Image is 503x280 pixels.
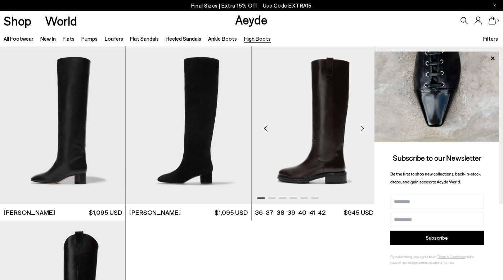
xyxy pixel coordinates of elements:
[252,204,377,221] a: 36 37 38 39 40 41 42 $945 USD
[40,35,56,42] a: New In
[263,2,312,9] span: Navigate to /collections/ss25-final-sizes
[235,12,268,27] a: Aeyde
[352,117,373,139] div: Next slide
[126,204,251,221] a: [PERSON_NAME] $1,095 USD
[393,153,481,162] span: Subscribe to our Newsletter
[105,35,123,42] a: Loafers
[4,208,55,217] span: [PERSON_NAME]
[125,46,251,204] div: 2 / 6
[63,35,75,42] a: Flats
[277,208,284,217] li: 38
[374,52,499,142] img: ca3f721fb6ff708a270709c41d776025.jpg
[129,208,181,217] span: [PERSON_NAME]
[318,208,325,217] li: 42
[191,1,312,10] p: Final Sizes | Extra 15% Off
[309,208,315,217] li: 41
[483,35,498,42] span: Filters
[126,46,251,204] div: 1 / 6
[489,17,496,25] a: 0
[130,35,159,42] a: Flat Sandals
[208,35,237,42] a: Ankle Boots
[251,46,377,204] div: 1 / 6
[390,231,484,245] button: Subscribe
[126,46,251,204] a: 6 / 6 1 / 6 2 / 6 3 / 6 4 / 6 5 / 6 6 / 6 1 / 6 Next slide Previous slide
[390,254,437,259] span: By subscribing, you agree to our
[252,46,377,204] a: 6 / 6 1 / 6 2 / 6 3 / 6 4 / 6 5 / 6 6 / 6 1 / 6 Next slide Previous slide
[287,208,295,217] li: 39
[266,208,274,217] li: 37
[390,171,481,185] span: Be the first to shop new collections, back-in-stock drops, and gain access to Aeyde World.
[251,46,377,204] img: Henry Knee-High Boots
[126,46,251,204] img: Willa Suede Over-Knee Boots
[215,208,248,217] span: $1,095 USD
[251,46,376,204] div: 2 / 6
[125,46,251,204] img: Willa Leather Over-Knee Boots
[255,117,277,139] div: Previous slide
[344,208,373,217] span: $945 USD
[89,208,122,217] span: $1,095 USD
[437,254,465,259] a: Terms & Conditions
[81,35,98,42] a: Pumps
[4,35,33,42] a: All Footwear
[298,208,306,217] li: 40
[255,208,263,217] li: 36
[244,35,271,42] a: High Boots
[166,35,201,42] a: Heeled Sandals
[496,19,499,23] span: 0
[4,14,31,27] a: Shop
[251,46,376,204] img: Willa Suede Over-Knee Boots
[255,208,323,217] ul: variant
[45,14,77,27] a: World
